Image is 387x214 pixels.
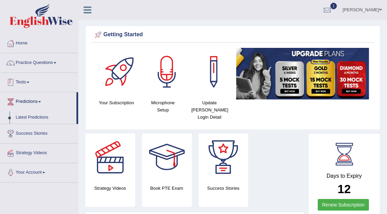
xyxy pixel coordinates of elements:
h4: Book PTE Exam [142,185,192,192]
h4: Success Stories [199,185,248,192]
h4: Microphone Setup [143,99,183,113]
a: Practice Questions [0,53,78,70]
a: Latest Predictions [13,111,76,124]
a: Tests [0,73,78,90]
a: Renew Subscription [318,199,369,211]
b: 12 [338,182,351,196]
h4: Strategy Videos [85,185,135,192]
a: Predictions [0,92,76,109]
h4: Your Subscription [97,99,136,106]
h4: Days to Expiry [316,173,372,179]
a: Success Stories [0,124,78,141]
div: Getting Started [93,30,372,40]
img: small5.jpg [236,48,369,99]
h4: Update [PERSON_NAME] Login Detail [190,99,229,121]
a: Strategy Videos [0,144,78,161]
a: Home [0,34,78,51]
a: Your Account [0,163,78,180]
span: 1 [330,3,337,9]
